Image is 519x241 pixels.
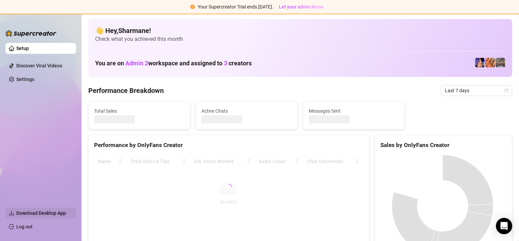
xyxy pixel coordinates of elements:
span: Messages Sent [309,107,399,115]
img: logo-BBDzfeDw.svg [5,30,56,37]
div: Sales by OnlyFans Creator [380,141,506,150]
img: Frenchie [485,58,495,67]
h1: You are on workspace and assigned to creators [95,60,252,67]
span: Total Sales [94,107,184,115]
span: Let your admin know [279,4,323,10]
a: Setup [16,46,29,51]
span: Active Chats [201,107,292,115]
span: Download Desktop App [16,210,66,216]
span: Admin 2 [125,60,148,67]
span: Check what you achieved this month [95,35,505,43]
img: Envy Kells [496,58,505,67]
img: Chyna [475,58,485,67]
button: Let your admin know [276,3,326,11]
a: Discover Viral Videos [16,63,62,68]
h4: Performance Breakdown [88,86,164,95]
span: exclamation-circle [190,4,195,9]
span: 3 [224,60,227,67]
span: loading [225,184,232,191]
div: Performance by OnlyFans Creator [94,141,363,150]
a: Log out [16,224,33,229]
span: calendar [504,89,508,93]
span: download [9,210,14,216]
div: Open Intercom Messenger [496,218,512,234]
h4: 👋 Hey, Sharmane ! [95,26,505,35]
a: Settings [16,77,34,82]
span: Last 7 days [445,85,508,96]
span: Your Supercreator Trial ends [DATE]. [198,4,273,10]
